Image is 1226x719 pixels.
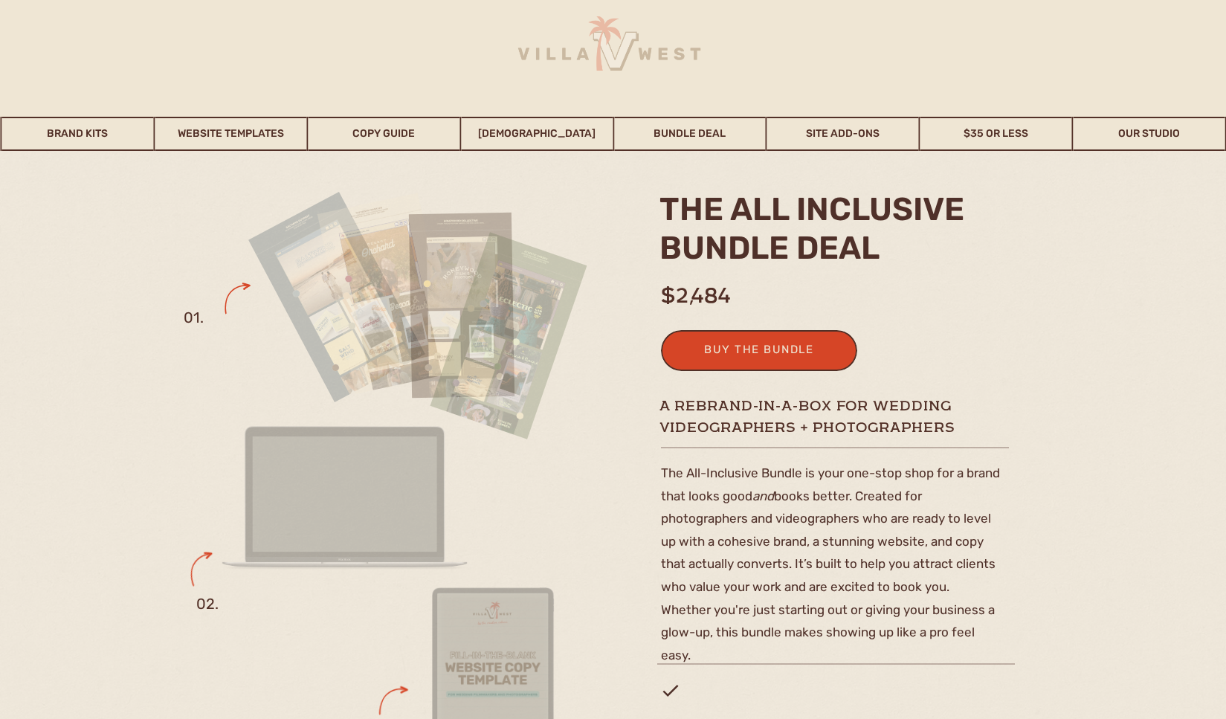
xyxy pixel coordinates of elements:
h1: $2,484 [661,280,781,299]
h2: 01. [184,306,207,338]
h2: the ALL INCLUSIVE BUNDLE deal [659,190,1001,277]
h1: A rebrand-in-a-box for wedding videographers + photographers [659,397,1013,436]
p: The All-Inclusive Bundle is your one-stop shop for a brand that looks good books better. Created ... [661,462,1001,660]
a: Site Add-Ons [767,117,919,151]
a: Copy Guide [308,117,459,151]
a: Our Studio [1074,117,1225,151]
i: and [752,489,774,503]
a: [DEMOGRAPHIC_DATA] [461,117,613,151]
a: Bundle Deal [614,117,766,151]
a: buy the bundle [686,340,832,364]
h2: 02. [196,592,220,624]
a: Website Templates [155,117,306,151]
a: $35 or Less [920,117,1072,151]
a: Brand Kits [2,117,154,151]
